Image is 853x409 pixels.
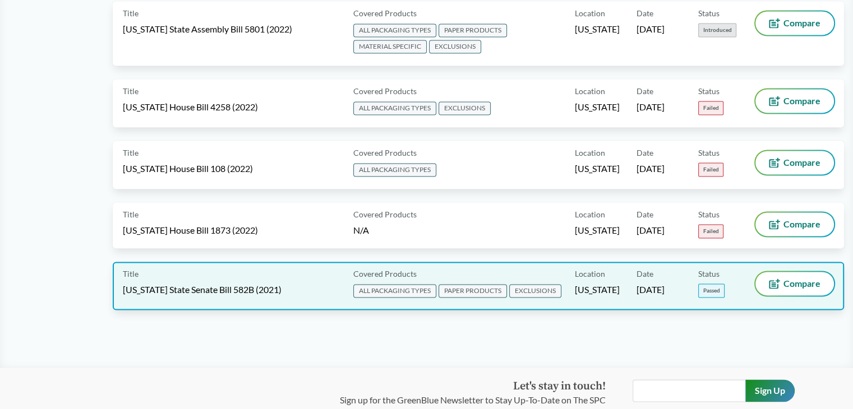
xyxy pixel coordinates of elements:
[353,101,436,115] span: ALL PACKAGING TYPES
[637,208,653,220] span: Date
[637,268,653,280] span: Date
[698,162,723,176] span: Failed
[783,18,820,27] span: Compare
[698,147,720,159] span: Status
[637,283,665,296] span: [DATE]
[755,11,834,35] button: Compare
[755,212,834,236] button: Compare
[123,268,139,280] span: Title
[353,163,436,176] span: ALL PACKAGING TYPES
[575,162,620,175] span: [US_STATE]
[755,89,834,113] button: Compare
[575,268,605,280] span: Location
[123,101,258,113] span: [US_STATE] House Bill 4258 (2022)
[637,147,653,159] span: Date
[637,23,665,35] span: [DATE]
[439,24,507,37] span: PAPER PRODUCTS
[353,284,436,298] span: ALL PACKAGING TYPES
[637,224,665,236] span: [DATE]
[575,224,620,236] span: [US_STATE]
[698,85,720,97] span: Status
[340,393,606,407] p: Sign up for the GreenBlue Newsletter to Stay Up-To-Date on The SPC
[123,23,292,35] span: [US_STATE] State Assembly Bill 5801 (2022)
[783,158,820,167] span: Compare
[783,96,820,105] span: Compare
[783,220,820,229] span: Compare
[353,85,417,97] span: Covered Products
[575,23,620,35] span: [US_STATE]
[123,7,139,19] span: Title
[353,208,417,220] span: Covered Products
[637,85,653,97] span: Date
[698,283,725,298] span: Passed
[745,379,795,402] input: Sign Up
[123,208,139,220] span: Title
[575,208,605,220] span: Location
[698,208,720,220] span: Status
[698,7,720,19] span: Status
[353,225,369,235] span: N/A
[123,224,258,236] span: [US_STATE] House Bill 1873 (2022)
[698,23,736,37] span: Introduced
[353,40,427,53] span: MATERIAL SPECIFIC
[575,147,605,159] span: Location
[123,85,139,97] span: Title
[698,101,723,115] span: Failed
[637,162,665,175] span: [DATE]
[513,379,606,393] strong: Let's stay in touch!
[575,85,605,97] span: Location
[575,101,620,113] span: [US_STATE]
[637,101,665,113] span: [DATE]
[353,268,417,280] span: Covered Products
[123,147,139,159] span: Title
[123,283,282,296] span: [US_STATE] State Senate Bill 582B (2021)
[698,224,723,238] span: Failed
[353,147,417,159] span: Covered Products
[509,284,561,298] span: EXCLUSIONS
[755,272,834,295] button: Compare
[575,7,605,19] span: Location
[123,162,253,175] span: [US_STATE] House Bill 108 (2022)
[755,151,834,174] button: Compare
[353,24,436,37] span: ALL PACKAGING TYPES
[439,284,507,298] span: PAPER PRODUCTS
[353,7,417,19] span: Covered Products
[439,101,491,115] span: EXCLUSIONS
[429,40,481,53] span: EXCLUSIONS
[783,279,820,288] span: Compare
[575,283,620,296] span: [US_STATE]
[698,268,720,280] span: Status
[637,7,653,19] span: Date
